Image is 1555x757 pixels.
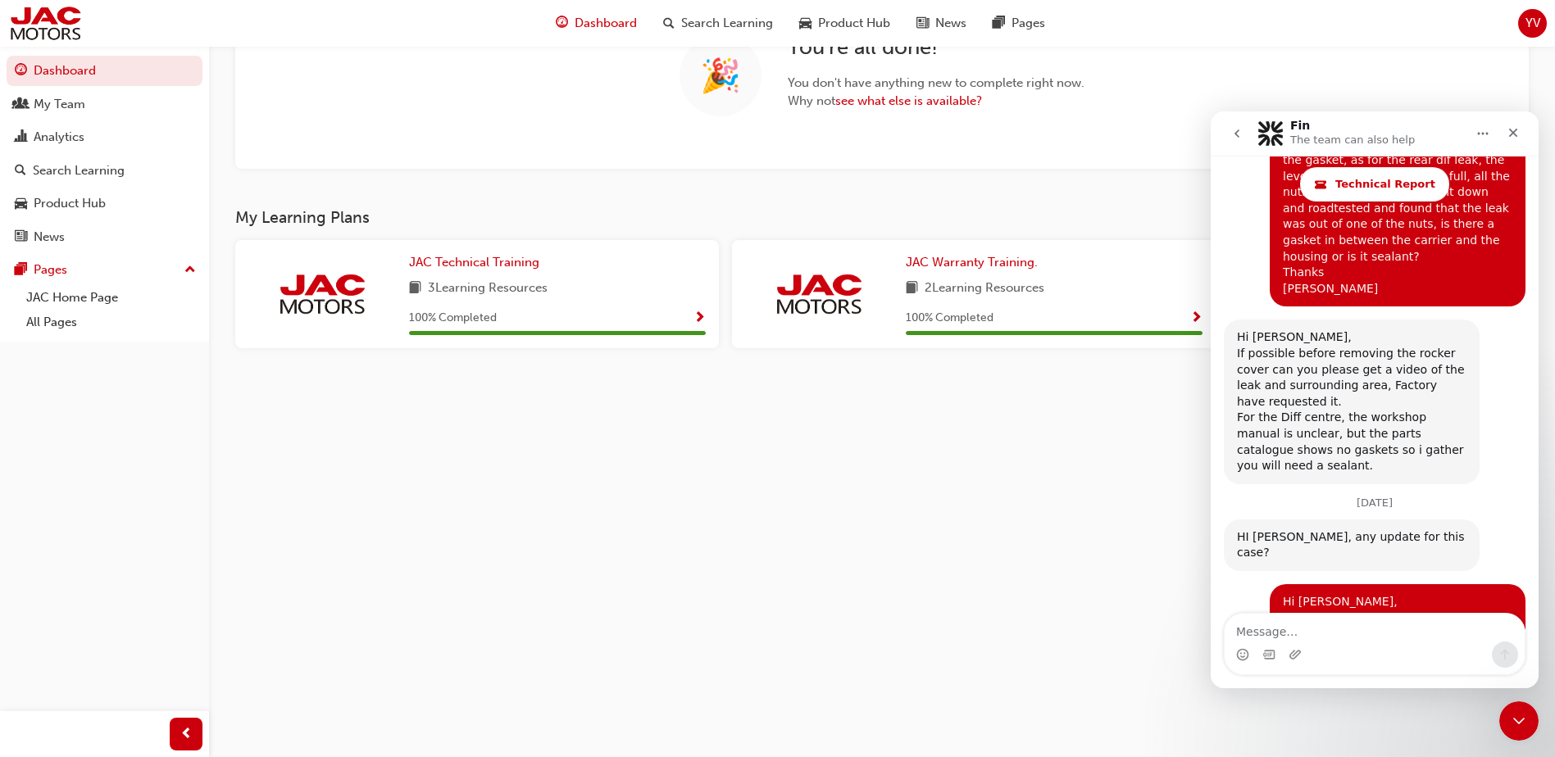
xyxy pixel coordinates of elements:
span: YV [1525,14,1540,33]
div: Analytics [34,128,84,147]
span: JAC Technical Training [409,255,539,270]
div: Search Learning [33,161,125,180]
div: HI [PERSON_NAME], any update for this case? [13,408,269,460]
button: Gif picker [52,537,65,550]
a: My Team [7,89,202,120]
span: 2 Learning Resources [925,279,1044,299]
span: pages-icon [993,13,1005,34]
span: guage-icon [556,13,568,34]
div: JAC says… [13,408,315,473]
a: see what else is available? [835,93,982,108]
span: guage-icon [15,64,27,79]
span: news-icon [15,230,27,245]
img: jac-portal [774,272,864,316]
a: guage-iconDashboard [543,7,650,40]
span: news-icon [916,13,929,34]
a: Search Learning [7,156,202,186]
span: You don ' t have anything new to complete right now. [788,74,1084,93]
span: Why not [788,92,1084,111]
a: car-iconProduct Hub [786,7,903,40]
span: search-icon [15,164,26,179]
a: JAC Warranty Training. [906,253,1044,272]
div: Yannick says… [13,473,315,634]
iframe: Intercom live chat [1499,701,1539,741]
span: people-icon [15,97,27,112]
button: Pages [7,255,202,285]
span: 100 % Completed [409,309,497,328]
span: car-icon [15,197,27,211]
span: 100 % Completed [906,309,993,328]
h2: You ' re all done! [788,34,1084,61]
div: My Team [34,95,85,114]
button: Emoji picker [25,537,39,550]
span: Pages [1012,14,1045,33]
span: Show Progress [693,311,706,326]
div: News [34,228,65,247]
div: Hi [PERSON_NAME],If possible before removing the rocker cover can you please get a video of the l... [13,208,269,372]
a: Product Hub [7,188,202,219]
div: JAC says… [13,208,315,385]
span: Product Hub [818,14,890,33]
a: Dashboard [7,56,202,86]
div: Hi [PERSON_NAME],we are waiting for the car to return to [GEOGRAPHIC_DATA], we can close the case... [59,473,315,621]
button: Show Progress [693,308,706,329]
img: jac-portal [277,272,367,316]
div: Product Hub [34,194,106,213]
div: Hi [PERSON_NAME], [72,483,302,499]
a: Analytics [7,122,202,152]
a: JAC Home Page [20,285,202,311]
a: News [7,222,202,252]
span: prev-icon [180,724,193,745]
div: [DATE] [13,386,315,408]
button: Show Progress [1190,308,1203,329]
a: news-iconNews [903,7,980,40]
span: 3 Learning Resources [428,279,548,299]
img: jac-portal [8,5,83,42]
span: Show Progress [1190,311,1203,326]
button: Upload attachment [78,537,91,550]
div: Hi [PERSON_NAME], If possible before removing the rocker cover can you please get a video of the ... [26,218,256,362]
a: search-iconSearch Learning [650,7,786,40]
span: Dashboard [575,14,637,33]
textarea: Message… [14,502,314,530]
a: All Pages [20,310,202,335]
span: search-icon [663,13,675,34]
span: car-icon [799,13,812,34]
span: News [935,14,966,33]
span: 🎉 [700,66,741,85]
button: YV [1518,9,1547,38]
a: JAC Technical Training [409,253,546,272]
span: chart-icon [15,130,27,145]
button: DashboardMy TeamAnalyticsSearch LearningProduct HubNews [7,52,202,255]
span: up-icon [184,260,196,281]
a: pages-iconPages [980,7,1058,40]
div: Pages [34,261,67,279]
span: JAC Warranty Training. [906,255,1038,270]
span: pages-icon [15,263,27,278]
span: book-icon [409,279,421,299]
span: Search Learning [681,14,773,33]
h3: My Learning Plans [235,208,1216,227]
span: book-icon [906,279,918,299]
button: Send a message… [281,530,307,556]
div: HI [PERSON_NAME], any update for this case? [26,418,256,450]
iframe: Intercom live chat [1211,111,1539,688]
